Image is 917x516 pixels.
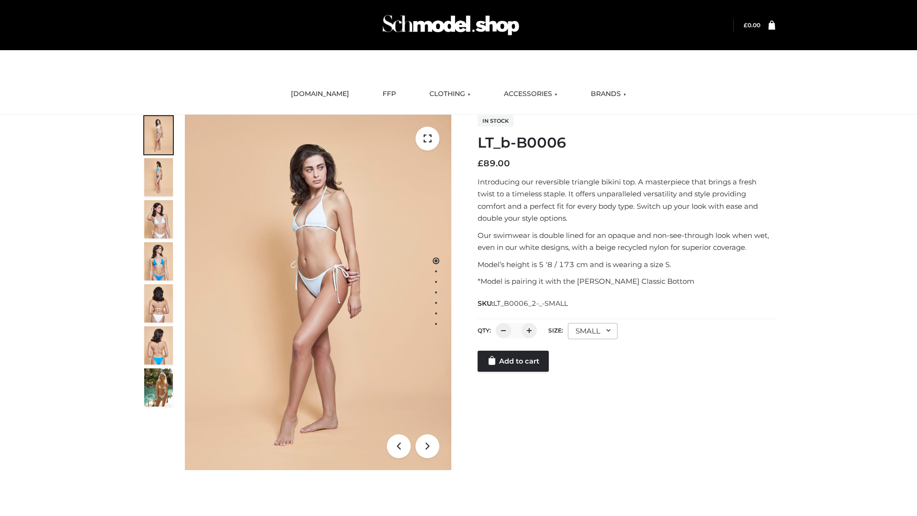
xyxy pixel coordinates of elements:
p: Our swimwear is double lined for an opaque and non-see-through look when wet, even in our white d... [478,229,775,254]
img: ArielClassicBikiniTop_CloudNine_AzureSky_OW114ECO_1 [185,115,451,470]
bdi: 0.00 [744,21,760,29]
div: SMALL [568,323,618,339]
a: FFP [375,84,403,105]
span: £ [478,158,483,169]
img: ArielClassicBikiniTop_CloudNine_AzureSky_OW114ECO_8-scaled.jpg [144,326,173,365]
span: LT_B0006_2-_-SMALL [493,299,568,308]
img: ArielClassicBikiniTop_CloudNine_AzureSky_OW114ECO_2-scaled.jpg [144,158,173,196]
a: CLOTHING [422,84,478,105]
p: Model’s height is 5 ‘8 / 173 cm and is wearing a size S. [478,258,775,271]
img: Arieltop_CloudNine_AzureSky2.jpg [144,368,173,407]
span: SKU: [478,298,569,309]
label: QTY: [478,327,491,334]
a: BRANDS [584,84,633,105]
a: £0.00 [744,21,760,29]
label: Size: [548,327,563,334]
img: ArielClassicBikiniTop_CloudNine_AzureSky_OW114ECO_4-scaled.jpg [144,242,173,280]
span: In stock [478,115,513,127]
img: Schmodel Admin 964 [379,6,522,44]
img: ArielClassicBikiniTop_CloudNine_AzureSky_OW114ECO_7-scaled.jpg [144,284,173,322]
a: ACCESSORIES [497,84,565,105]
img: ArielClassicBikiniTop_CloudNine_AzureSky_OW114ECO_3-scaled.jpg [144,200,173,238]
p: *Model is pairing it with the [PERSON_NAME] Classic Bottom [478,275,775,288]
span: £ [744,21,747,29]
h1: LT_b-B0006 [478,134,775,151]
a: [DOMAIN_NAME] [284,84,356,105]
img: ArielClassicBikiniTop_CloudNine_AzureSky_OW114ECO_1-scaled.jpg [144,116,173,154]
bdi: 89.00 [478,158,510,169]
a: Add to cart [478,351,549,372]
p: Introducing our reversible triangle bikini top. A masterpiece that brings a fresh twist to a time... [478,176,775,225]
